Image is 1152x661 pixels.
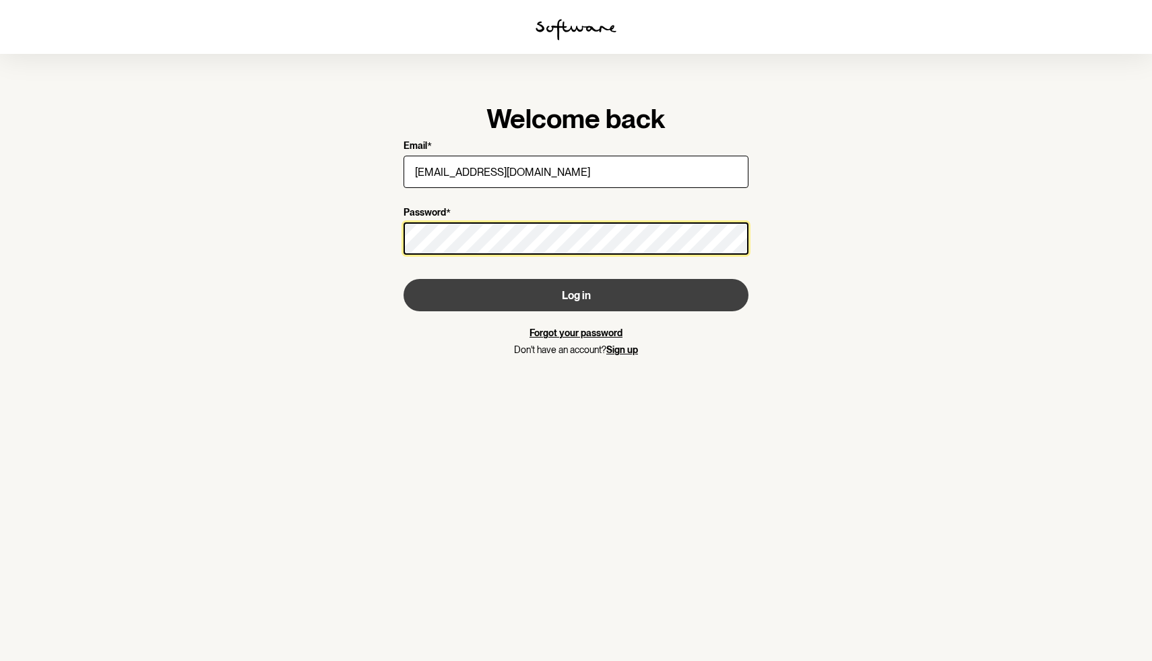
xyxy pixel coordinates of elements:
[530,327,622,338] a: Forgot your password
[606,344,638,355] a: Sign up
[404,344,748,356] p: Don't have an account?
[404,140,427,153] p: Email
[536,19,616,40] img: software logo
[404,207,446,220] p: Password
[404,279,748,311] button: Log in
[404,102,748,135] h1: Welcome back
